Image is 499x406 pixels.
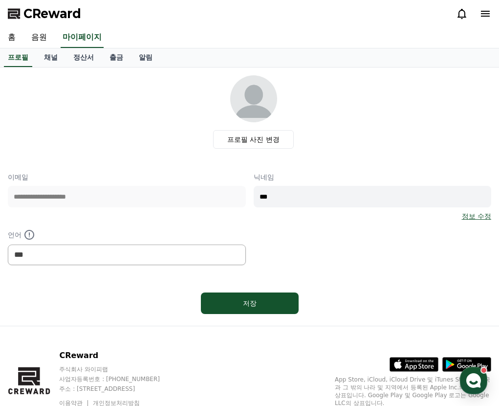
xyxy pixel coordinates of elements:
p: 사업자등록번호 : [PHONE_NUMBER] [59,375,178,383]
a: 마이페이지 [61,27,104,48]
label: 프로필 사진 변경 [213,130,294,149]
p: 이메일 [8,172,246,182]
a: 정보 수정 [462,211,491,221]
p: 주식회사 와이피랩 [59,365,178,373]
div: 저장 [220,298,279,308]
a: CReward [8,6,81,22]
img: profile_image [230,75,277,122]
a: 채널 [36,48,65,67]
a: 정산서 [65,48,102,67]
a: 프로필 [4,48,32,67]
a: 알림 [131,48,160,67]
span: CReward [23,6,81,22]
p: 닉네임 [254,172,492,182]
a: 출금 [102,48,131,67]
p: 주소 : [STREET_ADDRESS] [59,385,178,393]
p: 언어 [8,229,246,241]
button: 저장 [201,293,299,314]
p: CReward [59,350,178,361]
a: 음원 [23,27,55,48]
